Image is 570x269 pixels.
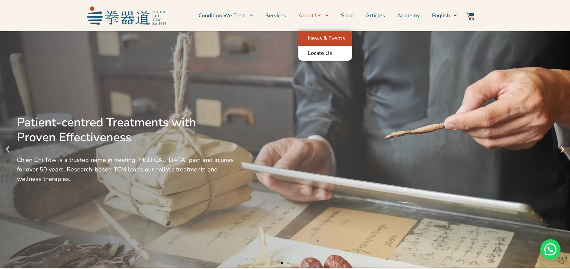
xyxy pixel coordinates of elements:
[298,31,352,46] a: News & Events
[266,7,286,24] a: Services
[298,31,352,61] ul: About Us
[287,262,289,264] span: Go to slide 2
[199,7,253,24] a: Condition We Treat
[3,145,12,154] div: Previous slide
[540,239,561,260] div: Need help? WhatsApp contact
[397,7,420,24] a: Academy
[281,262,283,264] span: Go to slide 1
[298,7,329,24] a: About Us
[341,7,354,24] a: Shop
[466,12,474,20] img: Website Icon-03
[17,115,237,145] div: Patient-centred Treatments with Proven Effectiveness
[432,7,457,24] a: Switch to English
[366,7,385,24] a: Articles
[298,46,352,61] a: Locate Us
[558,145,567,154] div: Next slide
[17,155,237,184] div: Chien Chi Tow is a trusted name in treating [MEDICAL_DATA] pain and injuries for over 50 years. R...
[169,7,457,24] nav: Menu
[432,12,450,20] span: English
